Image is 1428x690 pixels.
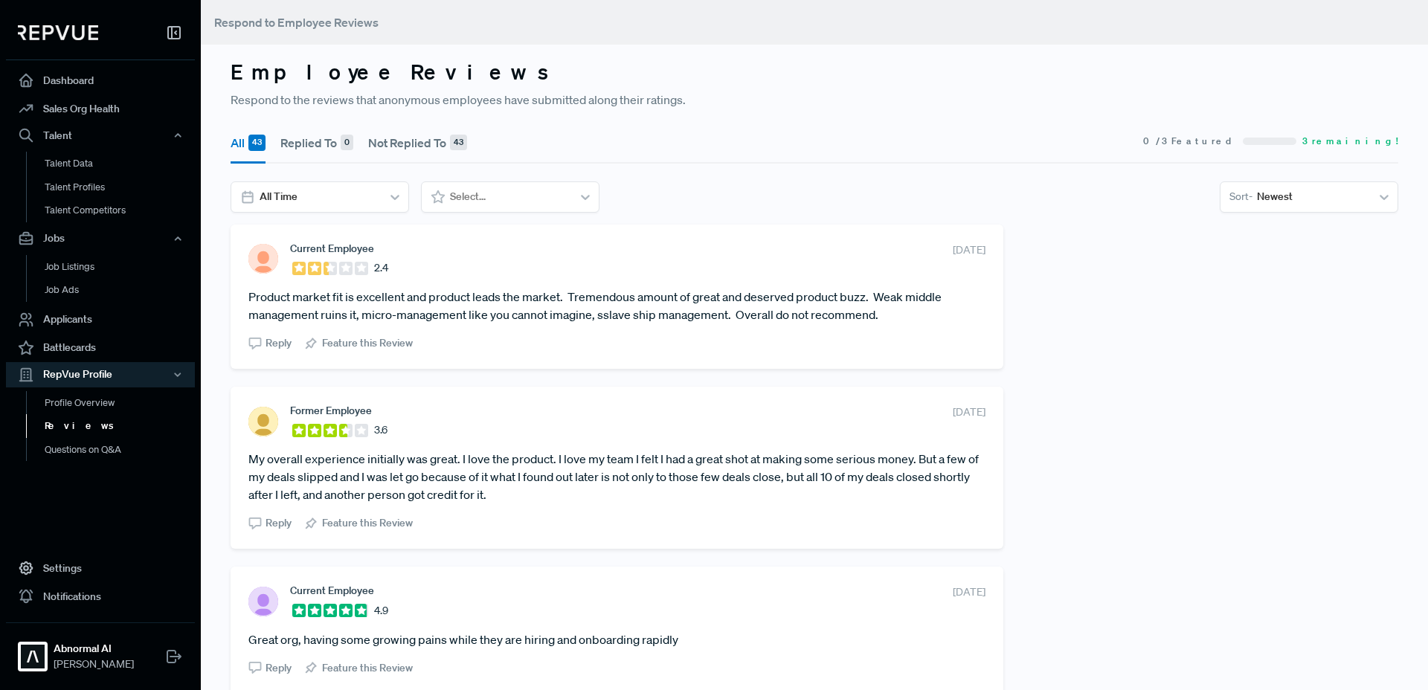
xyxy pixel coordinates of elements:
span: 3.6 [374,422,387,438]
a: Talent Profiles [26,175,215,199]
button: Talent [6,123,195,148]
span: Feature this Review [322,515,413,531]
article: Product market fit is excellent and product leads the market. Tremendous amount of great and dese... [248,288,985,323]
p: Respond to the reviews that anonymous employees have submitted along their ratings. [231,91,1398,109]
a: Questions on Q&A [26,438,215,462]
span: Respond to Employee Reviews [214,15,379,30]
a: Battlecards [6,334,195,362]
span: Feature this Review [322,335,413,351]
a: Notifications [6,582,195,610]
a: Dashboard [6,66,195,94]
span: 2.4 [374,260,388,276]
a: Talent Competitors [26,199,215,222]
a: Reviews [26,414,215,438]
button: Replied To 0 [280,122,353,164]
span: Reply [266,660,292,676]
span: Feature this Review [322,660,413,676]
a: Job Listings [26,255,215,279]
span: [DATE] [953,242,985,258]
img: RepVue [18,25,98,40]
span: 4.9 [374,603,388,619]
a: Job Ads [26,278,215,302]
span: Reply [266,515,292,531]
span: 3 remaining! [1302,135,1398,148]
button: RepVue Profile [6,362,195,387]
button: All 43 [231,122,266,164]
div: 43 [450,135,467,151]
span: [DATE] [953,584,985,600]
strong: Abnormal AI [54,641,134,657]
span: [DATE] [953,404,985,420]
span: Current Employee [290,242,374,254]
a: Sales Org Health [6,94,195,123]
button: Jobs [6,226,195,251]
span: 0 / 3 Featured [1143,135,1237,148]
article: Great org, having some growing pains while they are hiring and onboarding rapidly [248,631,985,648]
button: Not Replied To 43 [368,122,467,164]
a: Profile Overview [26,391,215,415]
span: Former Employee [290,404,372,416]
span: Reply [266,335,292,351]
span: Sort - [1229,189,1252,204]
div: 0 [341,135,353,151]
a: Settings [6,554,195,582]
a: Talent Data [26,152,215,175]
div: 43 [248,135,266,151]
h3: Employee Reviews [231,59,1398,85]
span: [PERSON_NAME] [54,657,134,672]
a: Abnormal AIAbnormal AI[PERSON_NAME] [6,622,195,678]
a: Applicants [6,306,195,334]
img: Abnormal AI [21,645,45,668]
span: Current Employee [290,584,374,596]
article: My overall experience initially was great. I love the product. I love my team I felt I had a grea... [248,450,985,503]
